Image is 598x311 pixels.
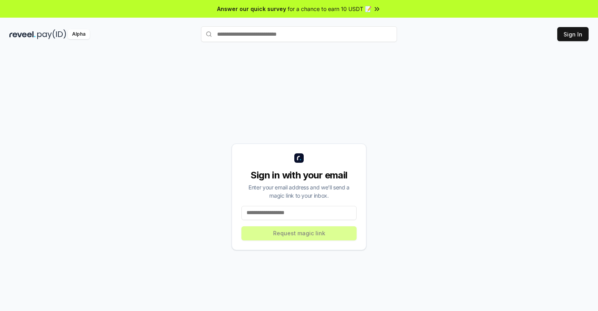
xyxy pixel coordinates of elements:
[557,27,589,41] button: Sign In
[294,153,304,163] img: logo_small
[241,169,357,182] div: Sign in with your email
[9,29,36,39] img: reveel_dark
[217,5,286,13] span: Answer our quick survey
[37,29,66,39] img: pay_id
[68,29,90,39] div: Alpha
[241,183,357,200] div: Enter your email address and we’ll send a magic link to your inbox.
[288,5,371,13] span: for a chance to earn 10 USDT 📝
